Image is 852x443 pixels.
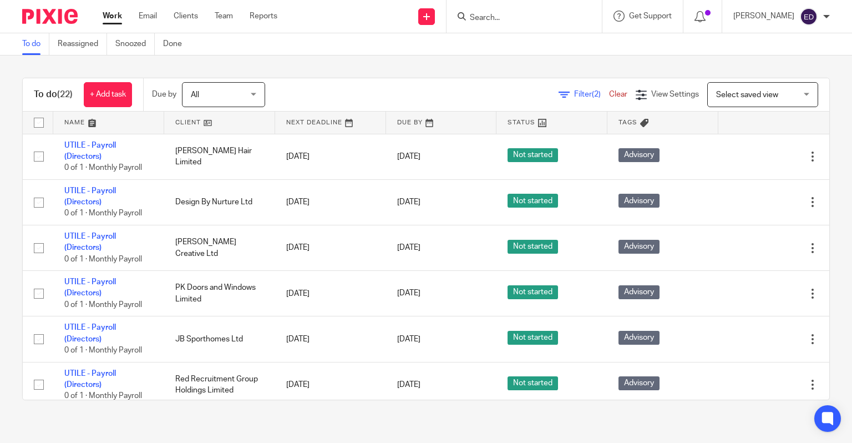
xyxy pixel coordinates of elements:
p: Due by [152,89,176,100]
span: 0 of 1 · Monthly Payroll [64,346,142,354]
span: All [191,91,199,99]
a: UTILE - Payroll (Directors) [64,370,116,389]
p: [PERSON_NAME] [733,11,794,22]
span: 0 of 1 · Monthly Payroll [64,164,142,172]
td: [DATE] [275,179,386,225]
span: [DATE] [397,381,420,389]
span: (2) [592,90,601,98]
td: JB Sporthomes Ltd [164,316,275,362]
a: Snoozed [115,33,155,55]
img: Pixie [22,9,78,24]
span: [DATE] [397,153,420,160]
a: Team [215,11,233,22]
a: UTILE - Payroll (Directors) [64,278,116,297]
span: Not started [508,194,558,208]
span: Get Support [629,12,672,20]
td: Red Recruitment Group Holdings Limited [164,362,275,407]
span: Filter [574,90,609,98]
a: Email [139,11,157,22]
td: [DATE] [275,362,386,407]
span: Advisory [618,376,660,390]
a: + Add task [84,82,132,107]
span: (22) [57,90,73,99]
span: 0 of 1 · Monthly Payroll [64,210,142,218]
span: Select saved view [716,91,778,99]
a: Reports [250,11,277,22]
span: Advisory [618,331,660,345]
span: [DATE] [397,244,420,251]
span: [DATE] [397,335,420,343]
span: 0 of 1 · Monthly Payroll [64,255,142,263]
span: Tags [618,119,637,125]
td: Design By Nurture Ltd [164,179,275,225]
td: [DATE] [275,134,386,179]
h1: To do [34,89,73,100]
a: UTILE - Payroll (Directors) [64,324,116,343]
span: Advisory [618,194,660,208]
span: 0 of 1 · Monthly Payroll [64,301,142,309]
span: Advisory [618,285,660,299]
a: Reassigned [58,33,107,55]
a: Done [163,33,190,55]
td: [PERSON_NAME] Creative Ltd [164,225,275,270]
span: 0 of 1 · Monthly Payroll [64,392,142,400]
span: Advisory [618,148,660,162]
a: Clear [609,90,627,98]
td: [PERSON_NAME] Hair Limited [164,134,275,179]
span: Not started [508,285,558,299]
a: UTILE - Payroll (Directors) [64,233,116,251]
span: Advisory [618,240,660,254]
a: Work [103,11,122,22]
td: [DATE] [275,271,386,316]
span: Not started [508,331,558,345]
span: Not started [508,240,558,254]
span: [DATE] [397,198,420,206]
a: Clients [174,11,198,22]
a: UTILE - Payroll (Directors) [64,187,116,206]
a: UTILE - Payroll (Directors) [64,142,116,160]
span: Not started [508,148,558,162]
td: PK Doors and Windows Limited [164,271,275,316]
td: [DATE] [275,316,386,362]
input: Search [469,13,569,23]
a: To do [22,33,49,55]
td: [DATE] [275,225,386,270]
span: Not started [508,376,558,390]
span: [DATE] [397,290,420,298]
img: svg%3E [800,8,818,26]
span: View Settings [651,90,699,98]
